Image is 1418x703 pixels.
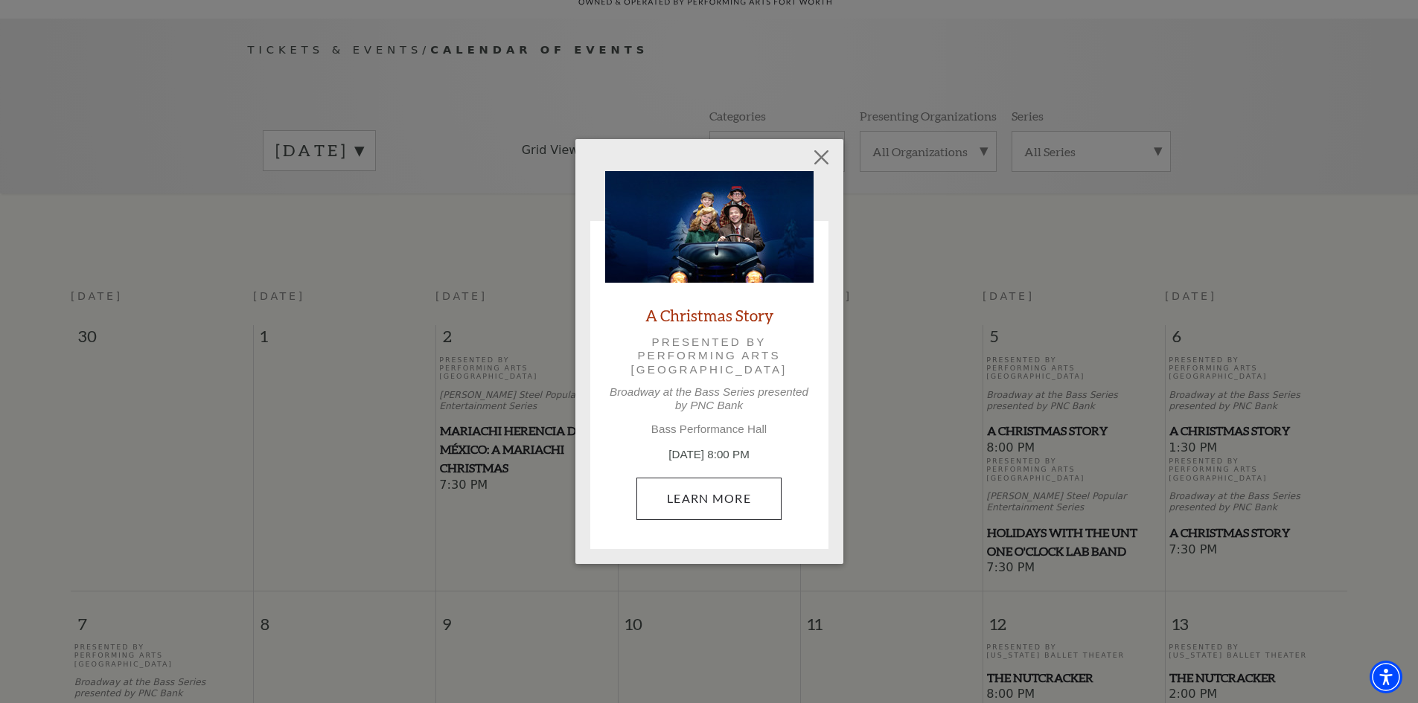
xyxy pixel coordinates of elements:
[605,446,814,463] p: [DATE] 8:00 PM
[605,385,814,412] p: Broadway at the Bass Series presented by PNC Bank
[626,336,793,376] p: Presented by Performing Arts [GEOGRAPHIC_DATA]
[605,171,814,283] img: A Christmas Story
[636,478,782,519] a: December 5, 8:00 PM Learn More
[807,144,835,172] button: Close
[1370,661,1402,693] div: Accessibility Menu
[645,305,773,325] a: A Christmas Story
[605,423,814,436] p: Bass Performance Hall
